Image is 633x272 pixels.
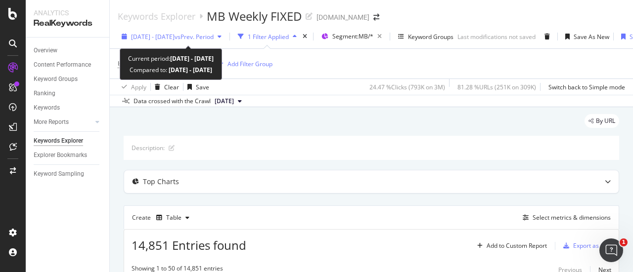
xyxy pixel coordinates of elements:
div: Keyword Groups [34,74,78,84]
div: 81.28 % URLs ( 251K on 309K ) [457,83,536,91]
div: RealKeywords [34,18,101,29]
div: Analytics [34,8,101,18]
div: Overview [34,45,57,56]
div: [DOMAIN_NAME] [316,12,369,22]
div: Current period: [128,53,214,64]
div: Keyword Groups [408,33,453,41]
div: Data crossed with the Crawl [134,97,211,106]
iframe: Intercom live chat [599,238,623,262]
a: Keywords Explorer [34,136,102,146]
div: Explorer Bookmarks [34,150,87,160]
a: Content Performance [34,60,102,70]
div: Compared to: [130,64,212,76]
a: Explorer Bookmarks [34,150,102,160]
div: arrow-right-arrow-left [373,14,379,21]
div: Keyword Sampling [34,169,84,179]
a: Keyword Sampling [34,169,102,179]
div: Keywords [34,103,60,113]
div: Select metrics & dimensions [533,213,611,222]
button: Keyword Groups [394,29,457,44]
span: 1 [620,238,628,246]
span: 14,851 Entries found [132,237,246,253]
button: Table [152,210,193,226]
div: Save As New [574,33,609,41]
span: vs Prev. Period [175,33,214,41]
div: times [301,32,309,41]
a: Keyword Groups [34,74,102,84]
div: Export as CSV [573,241,611,250]
button: 1 Filter Applied [234,29,301,44]
a: Keywords [34,103,102,113]
div: Last modifications not saved [457,33,536,41]
div: Apply [131,83,146,91]
b: [DATE] - [DATE] [167,66,212,74]
div: Add Filter Group [227,60,272,68]
div: Keywords Explorer [34,136,83,146]
div: Table [166,215,181,221]
span: 2025 Feb. 11th [215,97,234,106]
div: Switch back to Simple mode [548,83,625,91]
a: Keywords Explorer [118,11,195,22]
div: 1 Filter Applied [248,33,289,41]
div: 24.47 % Clicks ( 793K on 3M ) [369,83,445,91]
button: Select metrics & dimensions [519,212,611,224]
a: Ranking [34,88,102,99]
button: Segment:MB/* [317,29,386,44]
div: Create [132,210,193,226]
div: More Reports [34,117,69,127]
button: Export as CSV [559,238,611,254]
button: [DATE] - [DATE]vsPrev. Period [118,29,226,44]
button: Add to Custom Report [473,238,547,254]
button: Add Filter Group [214,58,272,70]
div: Clear [164,83,179,91]
span: Is Branded [118,59,147,68]
div: Save [196,83,209,91]
button: Clear [151,79,179,95]
a: Overview [34,45,102,56]
div: Add to Custom Report [487,243,547,249]
b: [DATE] - [DATE] [170,54,214,63]
button: Save As New [561,29,609,44]
button: [DATE] [211,95,246,107]
span: [DATE] - [DATE] [131,33,175,41]
div: legacy label [585,114,619,128]
span: Segment: MB/* [332,32,373,40]
span: By URL [596,118,615,124]
button: Save [183,79,209,95]
div: Content Performance [34,60,91,70]
div: Ranking [34,88,55,99]
button: Switch back to Simple mode [544,79,625,95]
div: MB Weekly FIXED [207,8,302,25]
a: More Reports [34,117,92,127]
button: Apply [118,79,146,95]
div: Description: [132,144,165,152]
div: Top Charts [143,177,179,187]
